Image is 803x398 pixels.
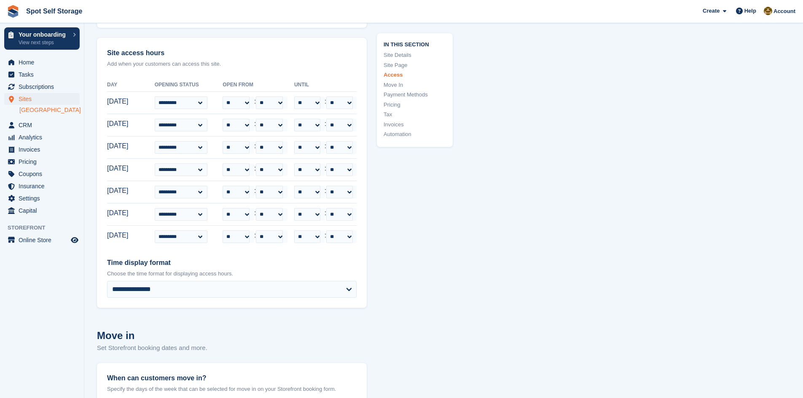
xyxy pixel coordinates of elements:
a: menu [4,131,80,143]
span: Analytics [19,131,69,143]
div: : [294,230,357,243]
div: : [294,119,357,131]
span: Create [703,7,720,15]
p: View next steps [19,39,69,46]
th: Opening Status [155,78,223,92]
p: Your onboarding [19,32,69,37]
span: Online Store [19,234,69,246]
a: Your onboarding View next steps [4,27,80,50]
div: : [223,141,287,154]
div: : [294,186,357,198]
div: : [223,119,287,131]
p: Specify the days of the week that can be selected for move in on your Storefront booking form. [107,385,357,393]
a: menu [4,119,80,131]
span: Account [773,7,795,16]
a: menu [4,180,80,192]
a: Preview store [70,235,80,245]
div: : [223,208,287,221]
a: menu [4,69,80,80]
label: [DATE] [107,141,134,151]
span: In this section [384,40,446,48]
a: menu [4,93,80,105]
span: Insurance [19,180,69,192]
p: Choose the time format for displaying access hours. [107,270,357,278]
div: : [223,96,287,109]
div: : [223,186,287,198]
div: : [223,230,287,243]
p: Set Storefront booking dates and more. [97,343,367,353]
span: Sites [19,93,69,105]
div: : [294,208,357,221]
a: menu [4,234,80,246]
span: Home [19,56,69,68]
span: Help [744,7,756,15]
span: Tasks [19,69,69,80]
label: [DATE] [107,186,134,196]
p: Add when your customers can access this site. [107,60,357,68]
a: menu [4,168,80,180]
a: menu [4,144,80,155]
a: menu [4,56,80,68]
label: Time display format [107,258,357,268]
label: [DATE] [107,163,134,174]
span: Pricing [19,156,69,168]
label: Site access hours [107,48,357,58]
a: menu [4,81,80,93]
a: Site Details [384,51,446,59]
a: Invoices [384,120,446,128]
span: Settings [19,192,69,204]
label: [DATE] [107,96,134,107]
div: : [294,141,357,154]
a: Tax [384,110,446,119]
th: Day [107,78,155,92]
a: Move In [384,80,446,89]
img: stora-icon-8386f47178a22dfd0bd8f6a31ec36ba5ce8667c1dd55bd0f319d3a0aa187defe.svg [7,5,19,18]
img: Manoj Dubey [764,7,772,15]
div: : [223,163,287,176]
a: Access [384,71,446,79]
span: CRM [19,119,69,131]
span: Subscriptions [19,81,69,93]
a: Spot Self Storage [23,4,86,18]
span: Coupons [19,168,69,180]
label: [DATE] [107,119,134,129]
label: When can customers move in? [107,373,357,383]
a: Site Page [384,61,446,69]
a: Payment Methods [384,91,446,99]
div: : [294,163,357,176]
label: [DATE] [107,230,134,240]
span: Invoices [19,144,69,155]
a: [GEOGRAPHIC_DATA] [19,106,80,114]
th: Open From [223,78,294,92]
th: Until [294,78,357,92]
a: menu [4,205,80,216]
div: : [294,96,357,109]
span: Storefront [8,224,84,232]
label: [DATE] [107,208,134,218]
a: Pricing [384,100,446,109]
a: menu [4,192,80,204]
a: Automation [384,130,446,139]
span: Capital [19,205,69,216]
h2: Move in [97,328,367,343]
a: menu [4,156,80,168]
